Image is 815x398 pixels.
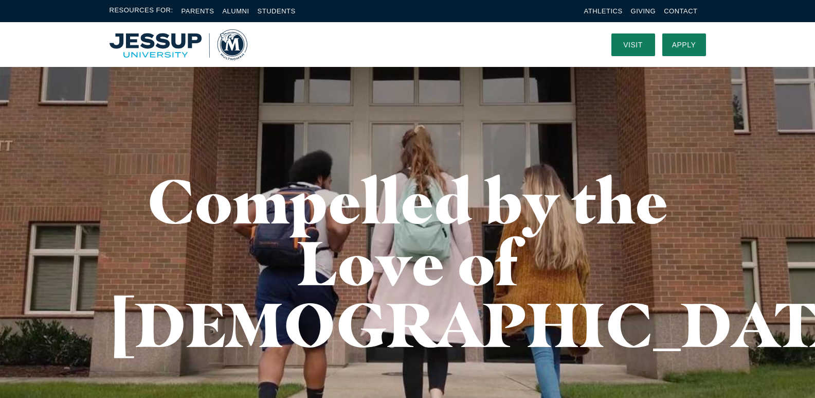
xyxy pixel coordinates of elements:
[110,170,706,355] h1: Compelled by the Love of [DEMOGRAPHIC_DATA]
[662,33,706,56] a: Apply
[631,7,656,15] a: Giving
[182,7,214,15] a: Parents
[222,7,249,15] a: Alumni
[110,29,247,60] img: Multnomah University Logo
[611,33,655,56] a: Visit
[664,7,697,15] a: Contact
[110,29,247,60] a: Home
[584,7,623,15] a: Athletics
[258,7,296,15] a: Students
[110,5,173,17] span: Resources For:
